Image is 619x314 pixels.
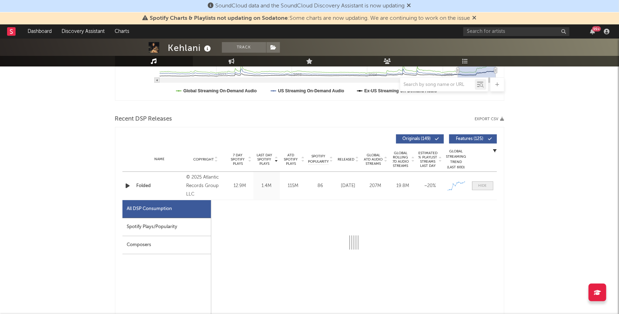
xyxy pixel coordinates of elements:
[110,24,134,39] a: Charts
[23,24,57,39] a: Dashboard
[122,218,211,236] div: Spotify Plays/Popularity
[396,134,444,144] button: Originals(149)
[472,16,477,21] span: Dismiss
[391,151,411,168] span: Global Rolling 7D Audio Streams
[364,153,383,166] span: Global ATD Audio Streams
[150,16,470,21] span: : Some charts are now updating. We are continuing to work on the issue
[337,182,360,190] div: [DATE]
[122,236,211,254] div: Composers
[308,154,329,164] span: Spotify Popularity
[150,16,288,21] span: Spotify Charts & Playlists not updating on Sodatone
[401,137,433,141] span: Originals ( 149 )
[255,182,278,190] div: 1.4M
[308,182,333,190] div: 86
[590,29,595,34] button: 99+
[475,117,504,121] button: Export CSV
[127,205,172,213] div: All DSP Consumption
[282,153,300,166] span: ATD Spotify Plays
[229,182,252,190] div: 12.9M
[592,26,601,31] div: 99 +
[446,149,467,170] div: Global Streaming Trend (Last 60D)
[391,182,415,190] div: 19.8M
[418,151,438,168] span: Estimated % Playlist Streams Last Day
[186,173,225,199] div: © 2025 Atlantic Records Group LLC
[418,182,442,190] div: ~ 20 %
[338,157,355,162] span: Released
[463,27,569,36] input: Search for artists
[364,182,388,190] div: 207M
[216,3,405,9] span: SoundCloud data and the SoundCloud Discovery Assistant is now updating
[449,134,497,144] button: Features(125)
[193,157,214,162] span: Copyright
[229,153,247,166] span: 7 Day Spotify Plays
[137,182,183,190] a: Folded
[222,42,266,53] button: Track
[255,153,274,166] span: Last Day Spotify Plays
[115,115,172,123] span: Recent DSP Releases
[137,157,183,162] div: Name
[168,42,213,54] div: Kehlani
[282,182,305,190] div: 115M
[400,82,475,88] input: Search by song name or URL
[407,3,411,9] span: Dismiss
[122,200,211,218] div: All DSP Consumption
[454,137,486,141] span: Features ( 125 )
[57,24,110,39] a: Discovery Assistant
